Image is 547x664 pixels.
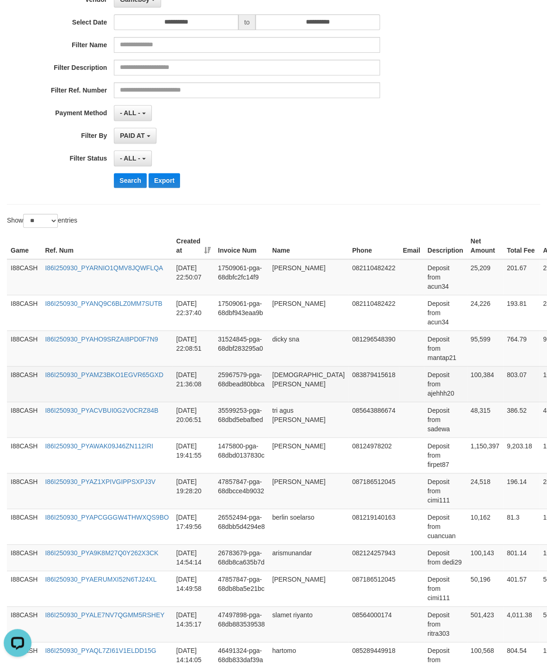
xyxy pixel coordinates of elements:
td: I88CASH [7,606,41,642]
td: 087186512045 [348,571,399,606]
td: 801.14 [503,544,539,571]
td: I88CASH [7,544,41,571]
td: 47497898-pga-68db883539538 [214,606,268,642]
td: dicky sna [268,330,348,366]
button: PAID AT [114,128,156,143]
td: [DATE] 22:37:40 [173,295,214,330]
td: 083879415618 [348,366,399,402]
td: Deposit from ritra303 [424,606,467,642]
th: Phone [348,233,399,259]
td: 48,315 [467,402,503,437]
td: [PERSON_NAME] [268,437,348,473]
label: Show entries [7,214,77,228]
td: 10,162 [467,509,503,544]
td: [DATE] 14:49:58 [173,571,214,606]
td: 4,011.38 [503,606,539,642]
td: 35599253-pga-68dbd5ebafbed [214,402,268,437]
td: [DATE] 22:08:51 [173,330,214,366]
span: - ALL - [120,155,140,162]
a: I86I250930_PYAZ1XPIVGIPPSXPJ3V [45,478,155,485]
td: Deposit from cuancuan [424,509,467,544]
td: 764.79 [503,330,539,366]
td: 081296548390 [348,330,399,366]
td: [PERSON_NAME] [268,571,348,606]
td: 9,203.18 [503,437,539,473]
td: 26552494-pga-68dbb5d4294e8 [214,509,268,544]
td: 087186512045 [348,473,399,509]
th: Email [399,233,423,259]
td: [PERSON_NAME] [268,259,348,295]
td: tri agus [PERSON_NAME] [268,402,348,437]
button: Open LiveChat chat widget [4,4,31,31]
span: PAID AT [120,132,144,139]
button: - ALL - [114,105,151,121]
th: Net Amount [467,233,503,259]
a: I86I250930_PYAWAK09J46ZN112IRI [45,442,153,450]
td: 1,150,397 [467,437,503,473]
td: Deposit from acun34 [424,259,467,295]
a: I86I250930_PYARNIO1QMV8JQWFLQA [45,264,163,272]
td: 31524845-pga-68dbf283295a0 [214,330,268,366]
td: 25,209 [467,259,503,295]
td: berlin soelarso [268,509,348,544]
td: [DATE] 22:50:07 [173,259,214,295]
span: to [238,14,256,30]
td: 100,384 [467,366,503,402]
a: I86I250930_PYALE7NV7QGMM5RSHEY [45,611,164,619]
th: Created at: activate to sort column ascending [173,233,214,259]
td: 082124257943 [348,544,399,571]
td: Deposit from sadewa [424,402,467,437]
a: I86I250930_PYAERUMXI52N6TJ24XL [45,576,156,583]
td: 1475800-pga-68dbd0137830c [214,437,268,473]
td: Deposit from cimi111 [424,571,467,606]
a: I86I250930_PYAPCGGGW4THWXQS9BO [45,514,168,521]
td: 17509061-pga-68dbfc2fc14f9 [214,259,268,295]
a: I86I250930_PYANQ9C6BLZ0MM7SUTB [45,300,162,307]
td: 17509061-pga-68dbf943eaa9b [214,295,268,330]
td: 50,196 [467,571,503,606]
a: I86I250930_PYAHO9SRZAI8PD0F7N9 [45,335,158,343]
td: [DATE] 17:49:56 [173,509,214,544]
td: 803.07 [503,366,539,402]
a: I86I250930_PYAQL7ZI61V1ELDD15G [45,647,156,654]
a: I86I250930_PYACVBUI0G2V0CRZ84B [45,407,158,414]
th: Game [7,233,41,259]
td: [DATE] 20:06:51 [173,402,214,437]
td: 501,423 [467,606,503,642]
td: [DEMOGRAPHIC_DATA][PERSON_NAME] [268,366,348,402]
th: Invoice Num [214,233,268,259]
span: - ALL - [120,109,140,117]
td: I88CASH [7,509,41,544]
td: 08564000174 [348,606,399,642]
td: 401.57 [503,571,539,606]
button: Search [114,173,147,188]
td: 25967579-pga-68dbead80bbca [214,366,268,402]
select: Showentries [23,214,58,228]
td: 47857847-pga-68db8ba5e21bc [214,571,268,606]
td: [PERSON_NAME] [268,473,348,509]
td: 193.81 [503,295,539,330]
td: 196.14 [503,473,539,509]
td: 81.3 [503,509,539,544]
a: I86I250930_PYA9K8M27Q0Y262X3CK [45,549,158,557]
td: Deposit from cimi111 [424,473,467,509]
button: - ALL - [114,150,151,166]
td: Deposit from ajehhh20 [424,366,467,402]
td: 082110482422 [348,295,399,330]
a: I86I250930_PYAMZ3BKO1EGVR65GXD [45,371,163,379]
td: Deposit from firpet87 [424,437,467,473]
th: Description [424,233,467,259]
td: 08124978202 [348,437,399,473]
td: I88CASH [7,330,41,366]
td: I88CASH [7,402,41,437]
td: 47857847-pga-68dbcce4b9032 [214,473,268,509]
td: 24,518 [467,473,503,509]
th: Name [268,233,348,259]
td: 26783679-pga-68db8ca635b7d [214,544,268,571]
td: arismunandar [268,544,348,571]
td: 085643886674 [348,402,399,437]
td: I88CASH [7,295,41,330]
button: Export [149,173,180,188]
td: I88CASH [7,571,41,606]
td: 24,226 [467,295,503,330]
